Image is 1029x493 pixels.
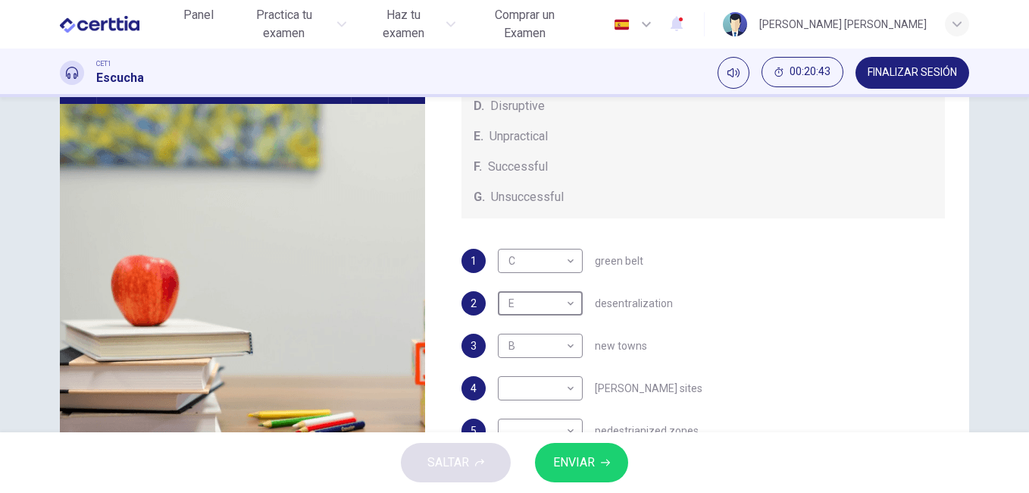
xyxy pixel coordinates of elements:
[183,6,214,24] span: Panel
[491,188,564,206] span: Unsuccessful
[498,325,577,368] div: B
[474,6,576,42] span: Comprar un Examen
[595,383,702,394] span: [PERSON_NAME] sites
[762,57,843,89] div: Ocultar
[235,6,333,42] span: Practica tu examen
[855,57,969,89] button: FINALIZAR SESIÓN
[471,256,477,266] span: 1
[595,425,699,436] span: pedestrianized zones
[612,19,631,30] img: es
[474,188,485,206] span: G.
[762,57,843,87] button: 00:20:43
[488,158,548,176] span: Successful
[535,443,628,482] button: ENVIAR
[174,2,223,29] button: Panel
[358,2,461,47] button: Haz tu examen
[474,158,482,176] span: F.
[474,127,483,146] span: E.
[60,9,139,39] img: CERTTIA logo
[868,67,957,79] span: FINALIZAR SESIÓN
[490,97,545,115] span: Disruptive
[174,2,223,47] a: Panel
[723,12,747,36] img: Profile picture
[468,2,582,47] button: Comprar un Examen
[229,2,353,47] button: Practica tu examen
[60,9,174,39] a: CERTTIA logo
[489,127,548,146] span: Unpractical
[595,256,643,266] span: green belt
[790,66,830,78] span: 00:20:43
[498,282,577,325] div: E
[471,383,477,394] span: 4
[595,298,673,309] span: desentralization
[364,6,441,42] span: Haz tu examen
[759,15,927,33] div: [PERSON_NAME] [PERSON_NAME]
[96,69,144,87] h1: Escucha
[471,298,477,309] span: 2
[60,104,425,473] img: Case Study
[595,341,647,351] span: new towns
[471,425,477,436] span: 5
[718,57,749,89] div: Silenciar
[471,341,477,351] span: 3
[96,58,111,69] span: CET1
[474,97,484,115] span: D.
[498,240,577,283] div: C
[553,452,595,473] span: ENVIAR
